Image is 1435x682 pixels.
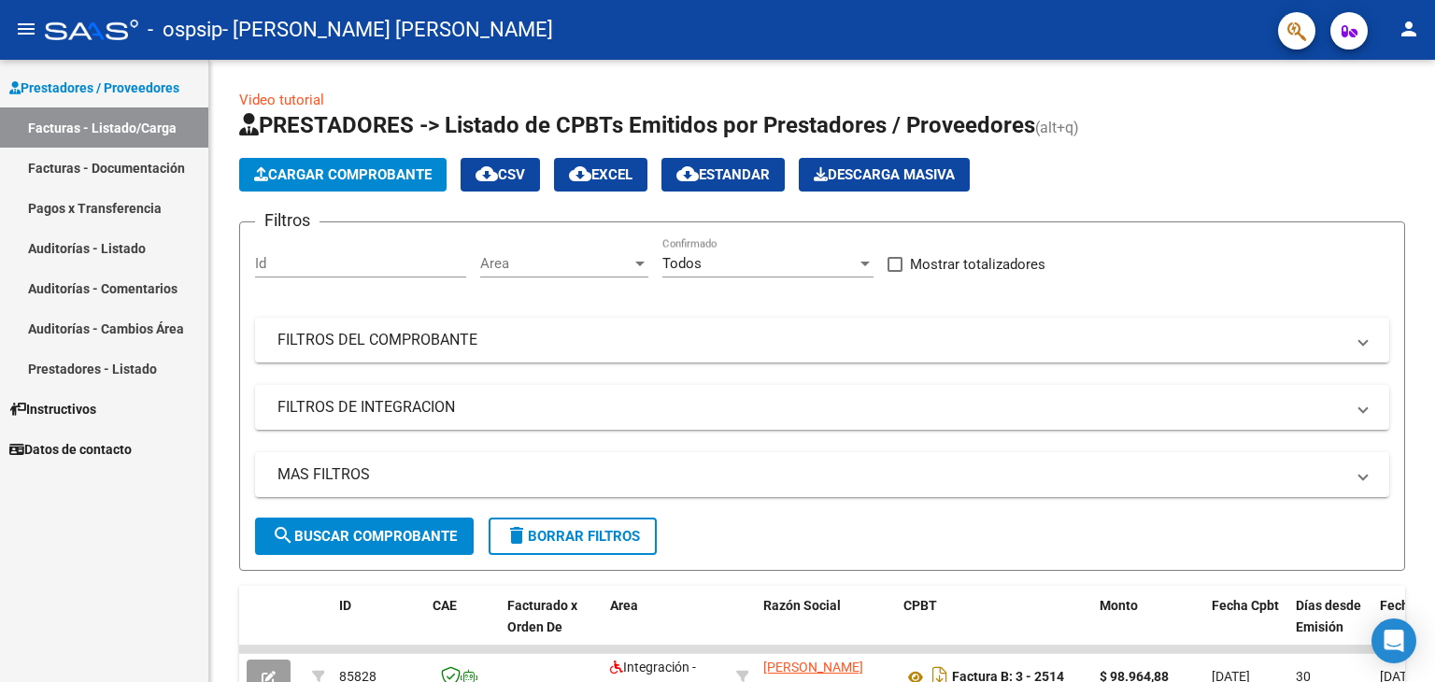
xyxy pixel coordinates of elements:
[255,452,1389,497] mat-expansion-panel-header: MAS FILTROS
[9,78,179,98] span: Prestadores / Proveedores
[676,163,699,185] mat-icon: cloud_download
[255,385,1389,430] mat-expansion-panel-header: FILTROS DE INTEGRACION
[903,598,937,613] span: CPBT
[277,397,1344,418] mat-panel-title: FILTROS DE INTEGRACION
[1296,598,1361,634] span: Días desde Emisión
[1035,119,1079,136] span: (alt+q)
[799,158,970,192] button: Descarga Masiva
[1212,598,1279,613] span: Fecha Cpbt
[272,524,294,547] mat-icon: search
[500,586,603,668] datatable-header-cell: Facturado x Orden De
[433,598,457,613] span: CAE
[254,166,432,183] span: Cargar Comprobante
[1371,618,1416,663] div: Open Intercom Messenger
[569,166,632,183] span: EXCEL
[255,207,320,234] h3: Filtros
[425,586,500,668] datatable-header-cell: CAE
[610,598,638,613] span: Area
[239,112,1035,138] span: PRESTADORES -> Listado de CPBTs Emitidos por Prestadores / Proveedores
[489,518,657,555] button: Borrar Filtros
[239,158,447,192] button: Cargar Comprobante
[9,399,96,419] span: Instructivos
[277,330,1344,350] mat-panel-title: FILTROS DEL COMPROBANTE
[676,166,770,183] span: Estandar
[148,9,222,50] span: - ospsip
[15,18,37,40] mat-icon: menu
[476,166,525,183] span: CSV
[814,166,955,183] span: Descarga Masiva
[1092,586,1204,668] datatable-header-cell: Monto
[461,158,540,192] button: CSV
[1380,598,1432,634] span: Fecha Recibido
[896,586,1092,668] datatable-header-cell: CPBT
[339,598,351,613] span: ID
[239,92,324,108] a: Video tutorial
[1288,586,1372,668] datatable-header-cell: Días desde Emisión
[756,586,896,668] datatable-header-cell: Razón Social
[507,598,577,634] span: Facturado x Orden De
[272,528,457,545] span: Buscar Comprobante
[332,586,425,668] datatable-header-cell: ID
[476,163,498,185] mat-icon: cloud_download
[505,524,528,547] mat-icon: delete
[661,158,785,192] button: Estandar
[763,598,841,613] span: Razón Social
[569,163,591,185] mat-icon: cloud_download
[554,158,647,192] button: EXCEL
[255,318,1389,362] mat-expansion-panel-header: FILTROS DEL COMPROBANTE
[603,586,729,668] datatable-header-cell: Area
[910,253,1045,276] span: Mostrar totalizadores
[505,528,640,545] span: Borrar Filtros
[662,255,702,272] span: Todos
[480,255,632,272] span: Area
[9,439,132,460] span: Datos de contacto
[1100,598,1138,613] span: Monto
[277,464,1344,485] mat-panel-title: MAS FILTROS
[222,9,553,50] span: - [PERSON_NAME] [PERSON_NAME]
[255,518,474,555] button: Buscar Comprobante
[799,158,970,192] app-download-masive: Descarga masiva de comprobantes (adjuntos)
[1398,18,1420,40] mat-icon: person
[1204,586,1288,668] datatable-header-cell: Fecha Cpbt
